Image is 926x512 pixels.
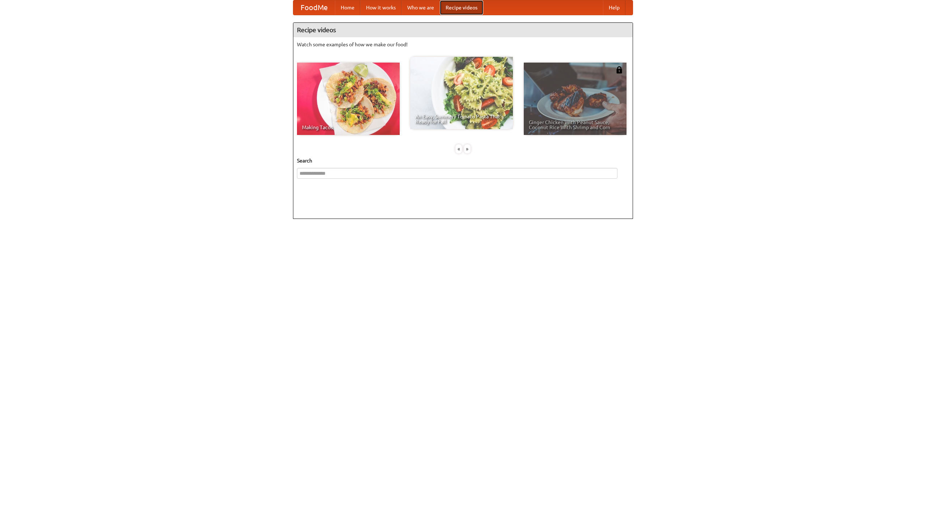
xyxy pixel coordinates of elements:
div: » [464,144,471,153]
span: An Easy, Summery Tomato Pasta That's Ready for Fall [415,114,508,124]
img: 483408.png [616,66,623,73]
span: Making Tacos [302,125,395,130]
a: FoodMe [293,0,335,15]
a: How it works [360,0,402,15]
div: « [455,144,462,153]
a: An Easy, Summery Tomato Pasta That's Ready for Fall [410,57,513,129]
a: Making Tacos [297,63,400,135]
a: Help [603,0,625,15]
h5: Search [297,157,629,164]
a: Who we are [402,0,440,15]
a: Recipe videos [440,0,483,15]
p: Watch some examples of how we make our food! [297,41,629,48]
a: Home [335,0,360,15]
h4: Recipe videos [293,23,633,37]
